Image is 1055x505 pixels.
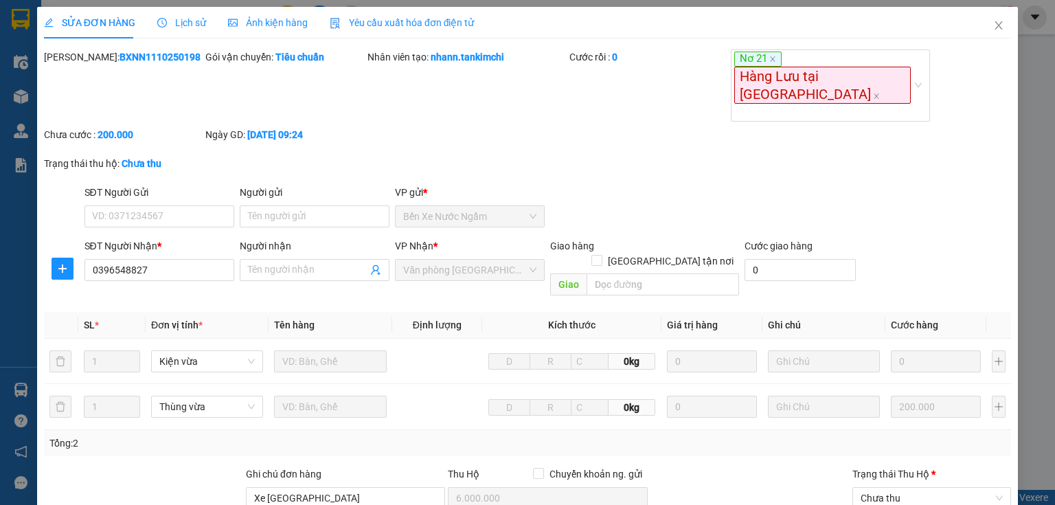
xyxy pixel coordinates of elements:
[431,52,504,63] b: nhann.tankimchi
[246,469,321,480] label: Ghi chú đơn hàng
[873,93,880,100] span: close
[205,127,364,142] div: Ngày GD:
[84,185,234,200] div: SĐT Người Gửi
[530,399,571,416] input: R
[395,185,545,200] div: VP gửi
[612,52,617,63] b: 0
[49,350,71,372] button: delete
[667,396,757,418] input: 0
[44,156,243,171] div: Trạng thái thu hộ:
[571,353,609,370] input: C
[44,18,54,27] span: edit
[49,436,408,451] div: Tổng: 2
[240,238,389,254] div: Người nhận
[992,350,1006,372] button: plus
[569,49,728,65] div: Cước rồi :
[667,350,757,372] input: 0
[667,319,718,330] span: Giá trị hàng
[205,49,364,65] div: Gói vận chuyển:
[84,319,95,330] span: SL
[992,396,1006,418] button: plus
[44,17,135,28] span: SỬA ĐƠN HÀNG
[275,52,324,63] b: Tiêu chuẩn
[228,17,308,28] span: Ảnh kiện hàng
[609,399,655,416] span: 0kg
[891,319,938,330] span: Cước hàng
[769,56,776,63] span: close
[52,263,73,274] span: plus
[44,127,203,142] div: Chưa cước :
[403,260,536,280] span: Văn phòng Đà Nẵng
[768,396,881,418] input: Ghi Chú
[395,240,433,251] span: VP Nhận
[530,353,571,370] input: R
[274,350,387,372] input: VD: Bàn, Ghế
[84,238,234,254] div: SĐT Người Nhận
[891,396,981,418] input: 0
[734,67,911,104] span: Hàng Lưu tại [GEOGRAPHIC_DATA]
[403,206,536,227] span: Bến Xe Nước Ngầm
[159,396,256,417] span: Thùng vừa
[247,129,303,140] b: [DATE] 09:24
[159,351,256,372] span: Kiện vừa
[120,52,201,63] b: BXNN1110250198
[151,319,203,330] span: Đơn vị tính
[122,158,161,169] b: Chưa thu
[602,254,739,269] span: [GEOGRAPHIC_DATA] tận nơi
[609,353,655,370] span: 0kg
[571,399,609,416] input: C
[762,312,886,339] th: Ghi chú
[44,49,203,65] div: [PERSON_NAME]:
[330,18,341,29] img: icon
[240,185,389,200] div: Người gửi
[157,18,167,27] span: clock-circle
[745,259,856,281] input: Cước giao hàng
[488,399,530,416] input: D
[993,20,1004,31] span: close
[768,350,881,372] input: Ghi Chú
[488,353,530,370] input: D
[979,7,1018,45] button: Close
[49,396,71,418] button: delete
[544,467,648,482] span: Chuyển khoản ng. gửi
[52,258,73,280] button: plus
[98,129,133,140] b: 200.000
[367,49,567,65] div: Nhân viên tạo:
[330,17,475,28] span: Yêu cầu xuất hóa đơn điện tử
[891,350,981,372] input: 0
[413,319,462,330] span: Định lượng
[745,240,813,251] label: Cước giao hàng
[274,396,387,418] input: VD: Bàn, Ghế
[548,319,595,330] span: Kích thước
[157,17,206,28] span: Lịch sử
[448,469,479,480] span: Thu Hộ
[852,467,1011,482] div: Trạng thái Thu Hộ
[228,18,238,27] span: picture
[734,52,782,67] span: Nơ 21
[550,273,587,295] span: Giao
[550,240,594,251] span: Giao hàng
[587,273,739,295] input: Dọc đường
[274,319,315,330] span: Tên hàng
[370,265,381,276] span: user-add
